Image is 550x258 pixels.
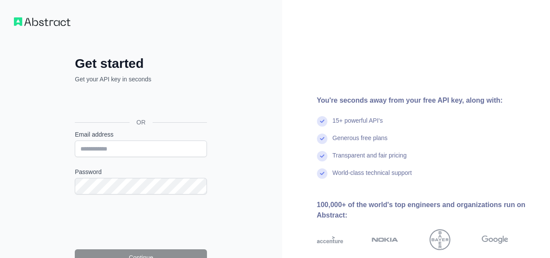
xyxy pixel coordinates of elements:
[70,93,210,112] iframe: Bouton "Se connecter avec Google"
[75,56,207,71] h2: Get started
[75,130,207,139] label: Email address
[317,134,327,144] img: check mark
[75,168,207,176] label: Password
[372,229,398,250] img: nokia
[317,168,327,179] img: check mark
[14,17,70,26] img: Workflow
[317,95,537,106] div: You're seconds away from your free API key, along with:
[333,168,412,186] div: World-class technical support
[333,116,383,134] div: 15+ powerful API's
[75,205,207,239] iframe: reCAPTCHA
[482,229,508,250] img: google
[317,151,327,161] img: check mark
[333,151,407,168] div: Transparent and fair pricing
[75,75,207,84] p: Get your API key in seconds
[130,118,153,127] span: OR
[317,200,537,221] div: 100,000+ of the world's top engineers and organizations run on Abstract:
[317,116,327,127] img: check mark
[317,229,343,250] img: accenture
[333,134,388,151] div: Generous free plans
[430,229,450,250] img: bayer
